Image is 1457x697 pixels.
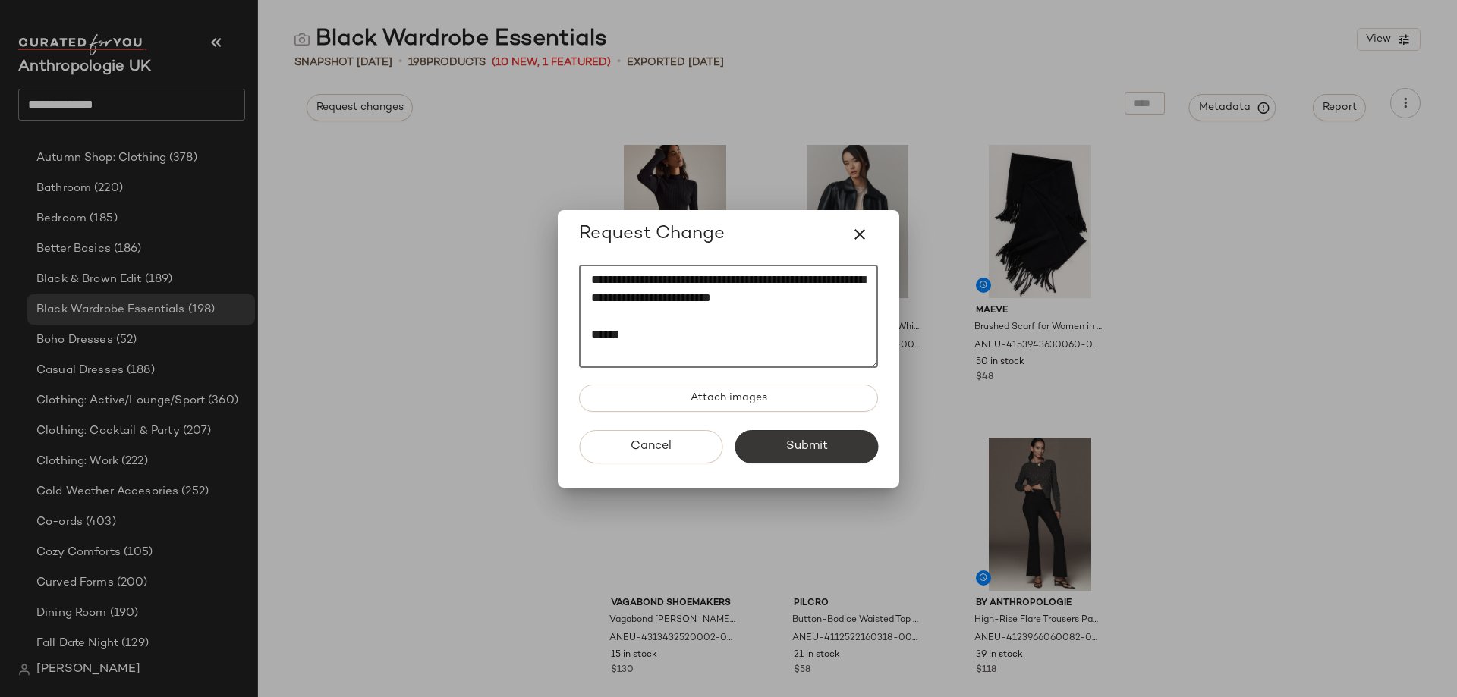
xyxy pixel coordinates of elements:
span: Cancel [630,439,672,454]
span: Submit [785,439,827,454]
span: Attach images [690,392,767,404]
span: Request Change [579,222,725,246]
button: Cancel [579,430,722,463]
button: Attach images [579,385,878,412]
button: Submit [735,430,878,463]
